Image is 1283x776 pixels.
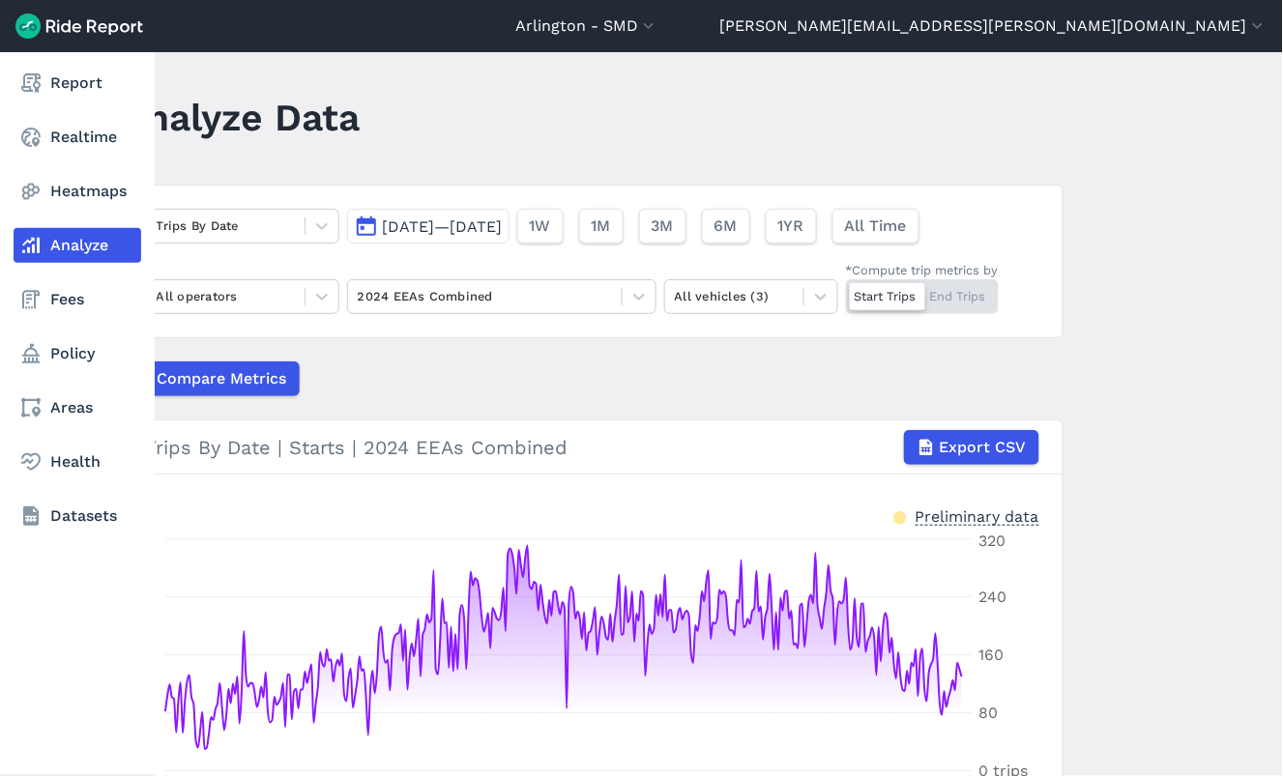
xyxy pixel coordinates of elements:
[846,261,999,279] div: *Compute trip metrics by
[592,215,611,238] span: 1M
[702,209,750,244] button: 6M
[158,367,287,390] span: Compare Metrics
[714,215,738,238] span: 6M
[639,209,686,244] button: 3M
[979,589,1007,607] tspan: 240
[719,14,1268,38] button: [PERSON_NAME][EMAIL_ADDRESS][PERSON_NAME][DOMAIN_NAME]
[14,120,141,155] a: Realtime
[517,209,564,244] button: 1W
[15,14,143,39] img: Ride Report
[916,505,1039,526] div: Preliminary data
[579,209,624,244] button: 1M
[904,430,1039,465] button: Export CSV
[14,174,141,209] a: Heatmaps
[383,217,503,236] span: [DATE]—[DATE]
[14,336,141,371] a: Policy
[14,282,141,317] a: Fees
[778,215,804,238] span: 1YR
[652,215,674,238] span: 3M
[14,499,141,533] a: Datasets
[940,436,1027,459] span: Export CSV
[530,215,551,238] span: 1W
[979,704,999,723] tspan: 80
[122,361,300,396] button: Compare Metrics
[979,532,1006,551] tspan: 320
[979,647,1005,665] tspan: 160
[146,430,1039,465] div: Trips By Date | Starts | 2024 EEAs Combined
[515,14,658,38] button: Arlington - SMD
[122,91,361,144] h1: Analyze Data
[832,209,919,244] button: All Time
[347,209,510,244] button: [DATE]—[DATE]
[14,228,141,263] a: Analyze
[766,209,817,244] button: 1YR
[14,66,141,101] a: Report
[14,390,141,425] a: Areas
[14,445,141,479] a: Health
[845,215,907,238] span: All Time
